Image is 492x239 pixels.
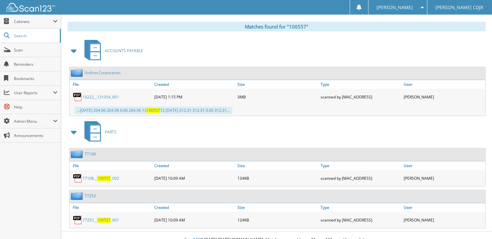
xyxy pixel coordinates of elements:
img: folder2.png [71,150,84,158]
img: PDF.png [73,92,82,102]
div: [DATE] 10:09 AM [153,213,236,226]
div: [PERSON_NAME] [402,90,485,103]
span: Announcements [14,133,58,138]
a: Type [319,161,402,170]
div: 134KB [236,172,319,185]
span: Bookmarks [14,76,58,81]
a: 77253 [84,193,96,199]
span: [PERSON_NAME] [377,6,413,9]
span: 100557 [97,176,111,181]
a: Created [153,80,236,89]
span: PARTS [105,129,116,135]
div: scanned by [MAC_ADDRESS] [319,90,402,103]
a: Unifirst Corporation [84,70,120,75]
a: ACCOUNTS PAYABLE [81,38,143,63]
img: PDF.png [73,215,82,225]
span: [PERSON_NAME] CDJR [435,6,483,9]
a: 77108 [84,151,96,157]
iframe: Chat Widget [460,208,492,239]
div: scanned by [MAC_ADDRESS] [319,172,402,185]
a: Type [319,203,402,212]
span: Search [14,33,57,39]
div: Matches found for "100557" [68,22,486,31]
a: Size [236,80,319,89]
a: User [402,161,485,170]
div: 124KB [236,213,319,226]
a: User [402,203,485,212]
img: folder2.png [71,192,84,200]
a: File [70,80,153,89]
span: User Reports [14,90,53,96]
div: scanned by [MAC_ADDRESS] [319,213,402,226]
span: ACCOUNTS PAYABLE [105,48,143,53]
a: File [70,203,153,212]
div: [PERSON_NAME] [402,172,485,185]
div: ...[DATE] 204.96 204.96 0.00 204.96 13 72 [DATE] 312.31 312.31 0.00 312.31... [74,107,232,114]
div: [DATE] 10:09 AM [153,172,236,185]
a: Size [236,203,319,212]
a: Type [319,80,402,89]
img: folder2.png [71,69,84,77]
a: 77108__100557_002 [82,176,119,181]
span: 100557 [147,108,160,113]
a: File [70,161,153,170]
span: Admin Menu [14,119,53,124]
a: Created [153,161,236,170]
span: 100557 [97,217,111,223]
a: Size [236,161,319,170]
div: [PERSON_NAME] [402,213,485,226]
span: Scan [14,47,58,53]
span: Reminders [14,62,58,67]
a: 10222__131054_001 [82,94,119,100]
a: User [402,80,485,89]
div: 3MB [236,90,319,103]
img: scan123-logo-white.svg [6,3,55,12]
a: Created [153,203,236,212]
img: PDF.png [73,173,82,183]
span: Help [14,104,58,110]
div: [DATE] 1:15 PM [153,90,236,103]
a: PARTS [81,119,116,145]
span: Cabinets [14,19,53,24]
a: 77253__100557_001 [82,217,119,223]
